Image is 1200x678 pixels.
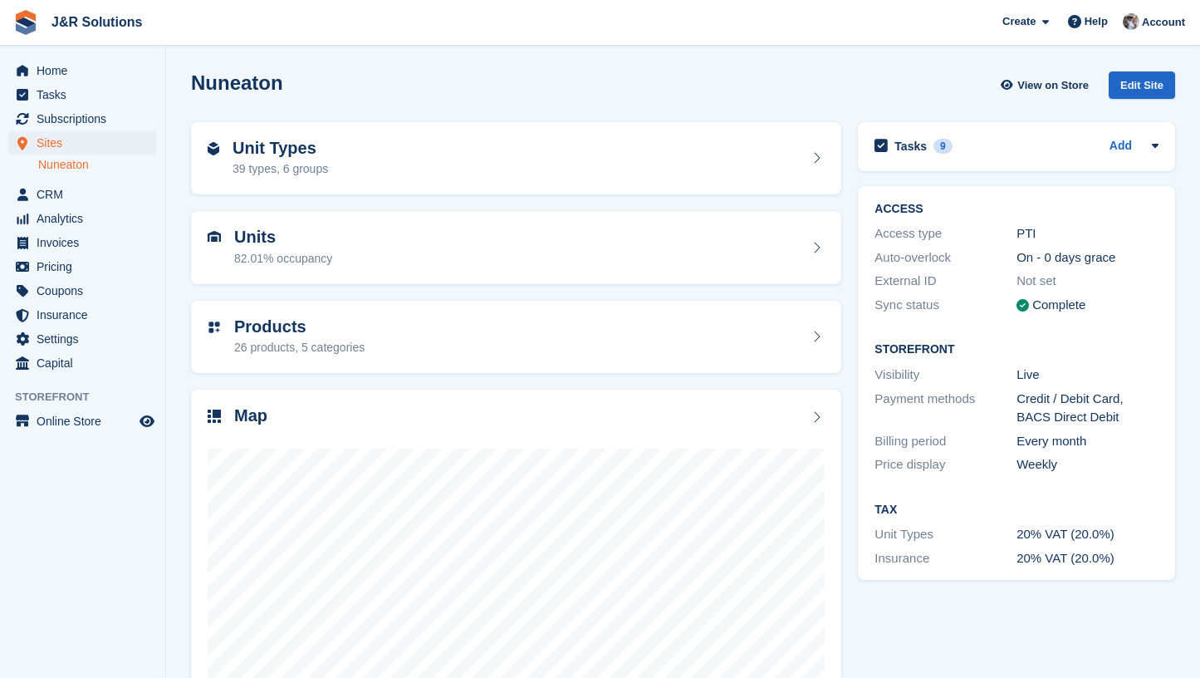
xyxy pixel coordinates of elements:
[8,327,157,351] a: menu
[998,71,1095,99] a: View on Store
[1109,71,1175,106] a: Edit Site
[37,207,136,230] span: Analytics
[874,455,1016,474] div: Price display
[874,366,1016,385] div: Visibility
[8,351,157,375] a: menu
[8,207,157,230] a: menu
[874,343,1158,356] h2: Storefront
[874,272,1016,291] div: External ID
[191,301,841,374] a: Products 26 products, 5 categories
[137,411,157,431] a: Preview store
[208,410,221,423] img: map-icn-33ee37083ee616e46c38cad1a60f524a97daa1e2b2c8c0bc3eb3415660979fc1.svg
[191,122,841,195] a: Unit Types 39 types, 6 groups
[233,160,328,178] div: 39 types, 6 groups
[874,504,1158,517] h2: Tax
[874,432,1016,451] div: Billing period
[874,390,1016,427] div: Payment methods
[1017,77,1089,94] span: View on Store
[38,157,157,173] a: Nuneaton
[8,183,157,206] a: menu
[8,107,157,130] a: menu
[37,231,136,254] span: Invoices
[1016,455,1158,474] div: Weekly
[208,321,221,334] img: custom-product-icn-752c56ca05d30b4aa98f6f15887a0e09747e85b44ffffa43cff429088544963d.svg
[8,410,157,433] a: menu
[208,231,221,243] img: unit-icn-7be61d7bf1b0ce9d3e12c5938cc71ed9869f7b940bace4675aadf7bd6d80202e.svg
[8,59,157,82] a: menu
[1016,525,1158,544] div: 20% VAT (20.0%)
[1032,296,1085,315] div: Complete
[8,231,157,254] a: menu
[1016,366,1158,385] div: Live
[1016,432,1158,451] div: Every month
[233,139,328,158] h2: Unit Types
[37,303,136,327] span: Insurance
[8,303,157,327] a: menu
[1123,13,1139,30] img: Steve Revell
[234,339,365,356] div: 26 products, 5 categories
[1016,390,1158,427] div: Credit / Debit Card, BACS Direct Debit
[1016,224,1158,243] div: PTI
[234,317,365,337] h2: Products
[45,8,149,36] a: J&R Solutions
[1109,71,1175,99] div: Edit Site
[13,10,38,35] img: stora-icon-8386f47178a22dfd0bd8f6a31ec36ba5ce8667c1dd55bd0f319d3a0aa187defe.svg
[8,279,157,302] a: menu
[37,59,136,82] span: Home
[1016,272,1158,291] div: Not set
[874,549,1016,568] div: Insurance
[874,296,1016,315] div: Sync status
[1142,14,1185,31] span: Account
[8,131,157,155] a: menu
[191,71,283,94] h2: Nuneaton
[37,107,136,130] span: Subscriptions
[234,228,332,247] h2: Units
[1016,549,1158,568] div: 20% VAT (20.0%)
[1085,13,1108,30] span: Help
[37,351,136,375] span: Capital
[208,142,219,155] img: unit-type-icn-2b2737a686de81e16bb02015468b77c625bbabd49415b5ef34ead5e3b44a266d.svg
[37,327,136,351] span: Settings
[37,131,136,155] span: Sites
[933,139,953,154] div: 9
[37,255,136,278] span: Pricing
[1109,137,1132,156] a: Add
[874,224,1016,243] div: Access type
[8,255,157,278] a: menu
[874,203,1158,216] h2: ACCESS
[37,183,136,206] span: CRM
[874,248,1016,268] div: Auto-overlock
[37,83,136,106] span: Tasks
[37,410,136,433] span: Online Store
[37,279,136,302] span: Coupons
[1002,13,1036,30] span: Create
[1016,248,1158,268] div: On - 0 days grace
[234,406,267,425] h2: Map
[191,211,841,284] a: Units 82.01% occupancy
[894,139,927,154] h2: Tasks
[234,250,332,268] div: 82.01% occupancy
[874,525,1016,544] div: Unit Types
[8,83,157,106] a: menu
[15,389,165,405] span: Storefront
